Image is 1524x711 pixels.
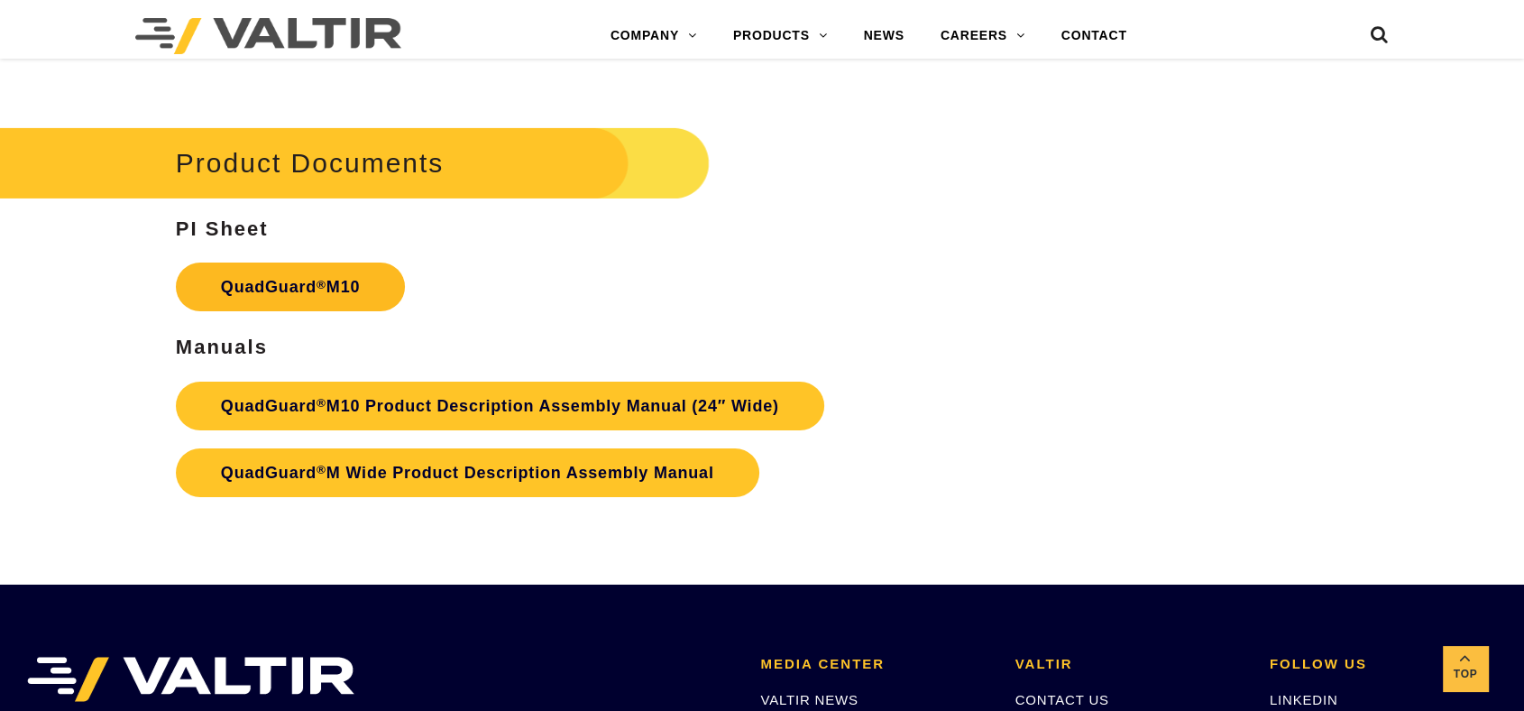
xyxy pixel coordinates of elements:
a: NEWS [846,18,923,54]
strong: Manuals [176,336,268,358]
h2: VALTIR [1015,657,1243,672]
h2: FOLLOW US [1270,657,1497,672]
sup: ® [317,396,326,410]
a: Top [1443,646,1488,691]
sup: ® [317,463,326,476]
a: PRODUCTS [715,18,846,54]
a: QuadGuard®M Wide Product Description Assembly Manual [176,448,759,497]
a: LINKEDIN [1270,692,1338,707]
a: COMPANY [592,18,715,54]
a: VALTIR NEWS [760,692,858,707]
sup: ® [317,278,326,291]
a: QuadGuard®M10 [176,263,405,311]
a: QuadGuard®M10 Product Description Assembly Manual (24″ Wide) [176,382,824,430]
a: CONTACT [1043,18,1145,54]
h2: MEDIA CENTER [760,657,987,672]
img: Valtir [135,18,401,54]
span: Top [1443,664,1488,685]
a: CAREERS [923,18,1043,54]
img: VALTIR [27,657,354,702]
a: CONTACT US [1015,692,1109,707]
strong: PI Sheet [176,217,269,240]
